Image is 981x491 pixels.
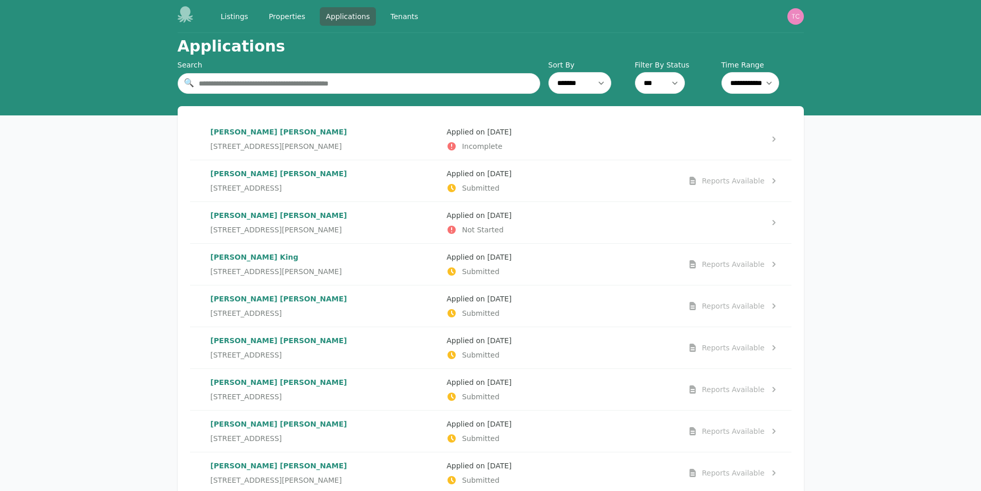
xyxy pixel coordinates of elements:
[190,202,791,243] a: [PERSON_NAME] [PERSON_NAME][STREET_ADDRESS][PERSON_NAME]Applied on [DATE]Not Started
[211,335,439,346] p: [PERSON_NAME] [PERSON_NAME]
[487,378,511,386] time: [DATE]
[487,420,511,428] time: [DATE]
[190,369,791,410] a: [PERSON_NAME] [PERSON_NAME][STREET_ADDRESS]Applied on [DATE]SubmittedReports Available
[211,377,439,387] p: [PERSON_NAME] [PERSON_NAME]
[211,266,342,277] span: [STREET_ADDRESS][PERSON_NAME]
[190,327,791,368] a: [PERSON_NAME] [PERSON_NAME][STREET_ADDRESS]Applied on [DATE]SubmittedReports Available
[548,60,631,70] label: Sort By
[211,141,342,151] span: [STREET_ADDRESS][PERSON_NAME]
[190,285,791,327] a: [PERSON_NAME] [PERSON_NAME][STREET_ADDRESS]Applied on [DATE]SubmittedReports Available
[702,426,765,436] div: Reports Available
[487,462,511,470] time: [DATE]
[211,475,342,485] span: [STREET_ADDRESS][PERSON_NAME]
[702,259,765,269] div: Reports Available
[487,253,511,261] time: [DATE]
[178,60,540,70] div: Search
[446,377,675,387] p: Applied on
[446,168,675,179] p: Applied on
[446,252,675,262] p: Applied on
[446,294,675,304] p: Applied on
[190,411,791,452] a: [PERSON_NAME] [PERSON_NAME][STREET_ADDRESS]Applied on [DATE]SubmittedReports Available
[446,183,675,193] p: Submitted
[446,433,675,444] p: Submitted
[446,127,675,137] p: Applied on
[211,461,439,471] p: [PERSON_NAME] [PERSON_NAME]
[487,170,511,178] time: [DATE]
[190,244,791,285] a: [PERSON_NAME] King[STREET_ADDRESS][PERSON_NAME]Applied on [DATE]SubmittedReports Available
[487,336,511,345] time: [DATE]
[702,384,765,395] div: Reports Available
[702,468,765,478] div: Reports Available
[384,7,424,26] a: Tenants
[211,419,439,429] p: [PERSON_NAME] [PERSON_NAME]
[178,37,285,56] h1: Applications
[211,350,282,360] span: [STREET_ADDRESS]
[446,266,675,277] p: Submitted
[446,475,675,485] p: Submitted
[211,392,282,402] span: [STREET_ADDRESS]
[487,128,511,136] time: [DATE]
[446,461,675,471] p: Applied on
[211,294,439,304] p: [PERSON_NAME] [PERSON_NAME]
[702,343,765,353] div: Reports Available
[190,118,791,160] a: [PERSON_NAME] [PERSON_NAME][STREET_ADDRESS][PERSON_NAME]Applied on [DATE]Incomplete
[721,60,804,70] label: Time Range
[190,160,791,201] a: [PERSON_NAME] [PERSON_NAME][STREET_ADDRESS]Applied on [DATE]SubmittedReports Available
[446,308,675,318] p: Submitted
[211,210,439,221] p: [PERSON_NAME] [PERSON_NAME]
[211,252,439,262] p: [PERSON_NAME] King
[211,168,439,179] p: [PERSON_NAME] [PERSON_NAME]
[702,301,765,311] div: Reports Available
[211,225,342,235] span: [STREET_ADDRESS][PERSON_NAME]
[263,7,312,26] a: Properties
[446,350,675,360] p: Submitted
[446,210,675,221] p: Applied on
[635,60,717,70] label: Filter By Status
[446,141,675,151] p: Incomplete
[446,392,675,402] p: Submitted
[702,176,765,186] div: Reports Available
[211,183,282,193] span: [STREET_ADDRESS]
[446,419,675,429] p: Applied on
[487,211,511,219] time: [DATE]
[211,433,282,444] span: [STREET_ADDRESS]
[320,7,376,26] a: Applications
[211,127,439,137] p: [PERSON_NAME] [PERSON_NAME]
[215,7,254,26] a: Listings
[211,308,282,318] span: [STREET_ADDRESS]
[446,335,675,346] p: Applied on
[446,225,675,235] p: Not Started
[487,295,511,303] time: [DATE]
